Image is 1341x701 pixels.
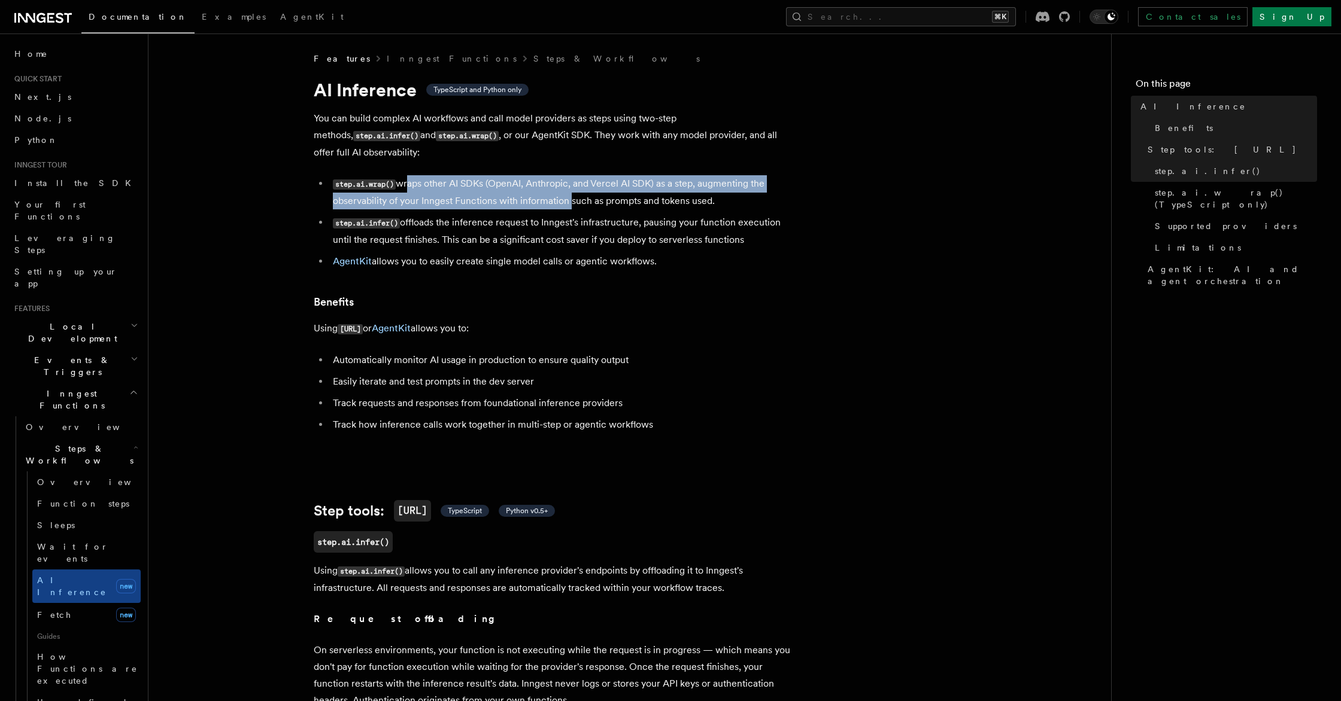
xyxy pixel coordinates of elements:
[1155,187,1317,211] span: step.ai.wrap() (TypeScript only)
[14,92,71,102] span: Next.js
[37,542,108,563] span: Wait for events
[37,477,160,487] span: Overview
[37,652,138,685] span: How Functions are executed
[10,349,141,383] button: Events & Triggers
[89,12,187,22] span: Documentation
[32,627,141,646] span: Guides
[10,160,67,170] span: Inngest tour
[10,74,62,84] span: Quick start
[202,12,266,22] span: Examples
[314,320,793,337] p: Using or allows you to:
[436,131,499,141] code: step.ai.wrap()
[1150,215,1317,237] a: Supported providers
[116,608,136,622] span: new
[329,352,793,368] li: Automatically monitor AI usage in production to ensure quality output
[314,294,354,310] a: Benefits
[32,646,141,691] a: How Functions are executed
[314,531,393,553] a: step.ai.infer()
[32,493,141,514] a: Function steps
[10,261,141,294] a: Setting up your app
[32,514,141,536] a: Sleeps
[273,4,351,32] a: AgentKit
[1140,100,1246,112] span: AI Inference
[338,324,363,334] code: [URL]
[1155,165,1261,177] span: step.ai.infer()
[32,471,141,493] a: Overview
[10,388,129,412] span: Inngest Functions
[314,110,793,161] p: You can build complex AI workflows and call model providers as steps using two-step methods, and ...
[37,575,107,597] span: AI Inference
[37,499,129,508] span: Function steps
[10,304,50,313] span: Features
[37,520,75,530] span: Sleeps
[314,79,793,100] h1: AI Inference
[21,438,141,471] button: Steps & Workflows
[314,562,793,596] p: Using allows you to call any inference provider's endpoints by offloading it to Inngest's infrast...
[1150,117,1317,139] a: Benefits
[195,4,273,32] a: Examples
[10,316,141,349] button: Local Development
[10,43,141,65] a: Home
[1252,7,1331,26] a: Sign Up
[1155,122,1213,134] span: Benefits
[329,253,793,270] li: allows you to easily create single model calls or agentic workflows.
[1136,96,1317,117] a: AI Inference
[1150,160,1317,182] a: step.ai.infer()
[81,4,195,33] a: Documentation
[10,321,131,345] span: Local Development
[1150,237,1317,258] a: Limitations
[329,373,793,390] li: Easily iterate and test prompts in the dev server
[1148,144,1297,156] span: Step tools: [URL]
[1155,242,1241,254] span: Limitations
[333,179,396,190] code: step.ai.wrap()
[10,172,141,194] a: Install the SDK
[1148,263,1317,287] span: AgentKit: AI and agent orchestration
[329,175,793,209] li: wraps other AI SDKs (OpenAI, Anthropic, and Vercel AI SDK) as a step, augmenting the observabilit...
[10,354,131,378] span: Events & Triggers
[353,131,420,141] code: step.ai.infer()
[314,53,370,65] span: Features
[387,53,517,65] a: Inngest Functions
[21,416,141,438] a: Overview
[1143,258,1317,292] a: AgentKit: AI and agent orchestration
[14,114,71,123] span: Node.js
[506,506,548,516] span: Python v0.5+
[10,227,141,261] a: Leveraging Steps
[10,129,141,151] a: Python
[1090,10,1118,24] button: Toggle dark mode
[329,416,793,433] li: Track how inference calls work together in multi-step or agentic workflows
[786,7,1016,26] button: Search...⌘K
[32,569,141,603] a: AI Inferencenew
[1136,77,1317,96] h4: On this page
[32,603,141,627] a: Fetchnew
[37,610,72,620] span: Fetch
[10,108,141,129] a: Node.js
[14,267,117,288] span: Setting up your app
[448,506,482,516] span: TypeScript
[14,233,116,255] span: Leveraging Steps
[1143,139,1317,160] a: Step tools: [URL]
[333,255,372,267] a: AgentKit
[338,566,405,577] code: step.ai.infer()
[329,395,793,412] li: Track requests and responses from foundational inference providers
[32,536,141,569] a: Wait for events
[26,422,149,432] span: Overview
[314,613,503,624] strong: Request offloading
[372,322,411,334] a: AgentKit
[1138,7,1248,26] a: Contact sales
[280,12,344,22] span: AgentKit
[14,200,86,221] span: Your first Functions
[394,500,431,522] code: [URL]
[14,48,48,60] span: Home
[1150,182,1317,215] a: step.ai.wrap() (TypeScript only)
[533,53,700,65] a: Steps & Workflows
[10,194,141,227] a: Your first Functions
[1155,220,1297,232] span: Supported providers
[14,178,138,188] span: Install the SDK
[433,85,521,95] span: TypeScript and Python only
[992,11,1009,23] kbd: ⌘K
[10,383,141,416] button: Inngest Functions
[116,579,136,593] span: new
[314,500,555,522] a: Step tools:[URL] TypeScript Python v0.5+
